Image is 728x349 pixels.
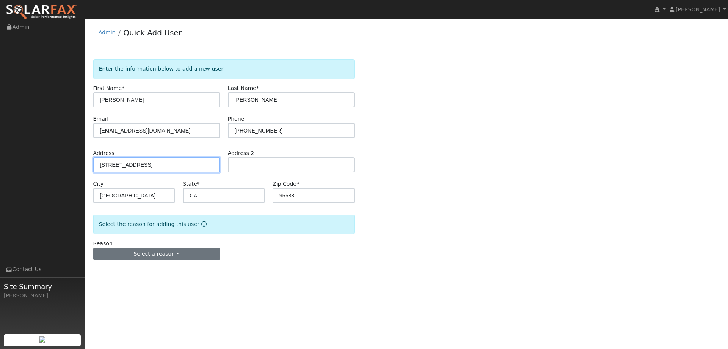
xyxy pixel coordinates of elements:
label: City [93,180,104,188]
label: Zip Code [273,180,299,188]
div: Select the reason for adding this user [93,215,355,234]
label: State [183,180,199,188]
span: Required [297,181,299,187]
label: Email [93,115,108,123]
span: Required [256,85,259,91]
span: [PERSON_NAME] [676,6,720,13]
label: Last Name [228,84,259,92]
button: Select a reason [93,248,220,261]
span: Required [122,85,124,91]
span: Site Summary [4,281,81,292]
span: Required [197,181,200,187]
a: Reason for new user [199,221,207,227]
label: Address [93,149,115,157]
label: Address 2 [228,149,254,157]
a: Quick Add User [123,28,182,37]
label: Phone [228,115,245,123]
div: [PERSON_NAME] [4,292,81,300]
a: Admin [99,29,116,35]
label: First Name [93,84,125,92]
img: SolarFax [6,4,77,20]
label: Reason [93,240,113,248]
div: Enter the information below to add a new user [93,59,355,79]
img: retrieve [39,336,45,343]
